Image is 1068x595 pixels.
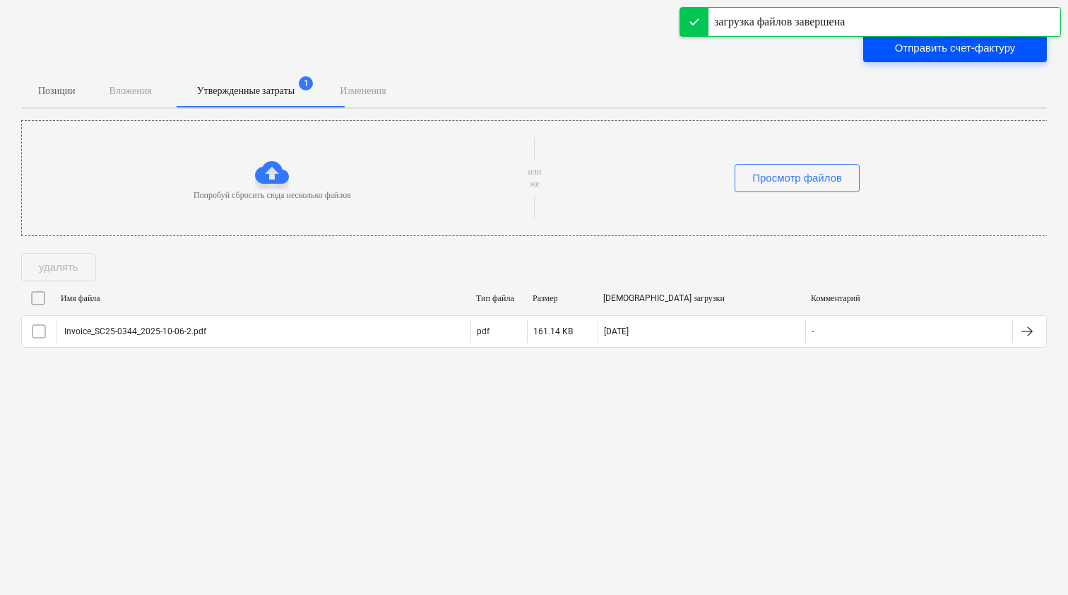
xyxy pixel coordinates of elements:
[523,166,547,190] p: или же
[604,326,629,336] div: [DATE]
[863,34,1047,62] button: Отправить счет-фактуру
[476,293,521,304] div: Тип файла
[812,326,814,336] div: -
[735,164,860,192] button: Просмотр файлов
[197,83,295,98] p: Утвержденные затраты
[477,326,490,336] div: pdf
[21,120,1048,236] div: Попробуй сбросить сюда несколько файловили жеПросмотр файлов
[714,13,845,30] div: загрузка файлов завершена
[38,83,76,98] p: Позиции
[811,293,1007,304] div: Комментарий
[299,76,313,90] span: 1
[533,293,592,304] div: Размер
[533,326,573,336] div: 161.14 KB
[752,169,842,187] div: Просмотр файлов
[895,39,1016,57] div: Отправить счет-фактуру
[603,293,800,304] div: [DEMOGRAPHIC_DATA] загрузки
[61,293,465,304] div: Имя файла
[194,189,351,201] p: Попробуй сбросить сюда несколько файлов
[62,326,206,336] div: Invoice_SC25-0344_2025-10-06-2.pdf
